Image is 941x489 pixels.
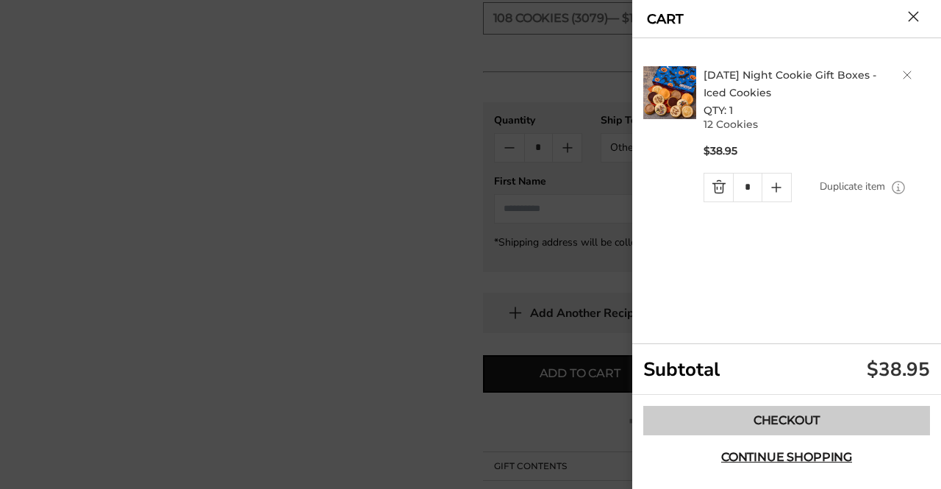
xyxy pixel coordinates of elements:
span: Continue shopping [721,451,852,463]
button: Close cart [908,11,919,22]
input: Quantity Input [733,174,762,201]
img: C. Krueger's. image [643,66,696,119]
a: Delete product [903,71,912,79]
p: 12 Cookies [704,119,934,129]
a: Checkout [643,406,930,435]
a: Quantity plus button [762,174,791,201]
iframe: Sign Up via Text for Offers [12,433,152,477]
a: CART [647,13,684,26]
h2: QTY: 1 [704,66,934,119]
button: Continue shopping [643,443,930,472]
a: Quantity minus button [704,174,733,201]
a: [DATE] Night Cookie Gift Boxes - Iced Cookies [704,68,876,99]
div: Subtotal [632,344,941,395]
a: Duplicate item [820,179,885,195]
span: $38.95 [704,144,737,158]
div: $38.95 [867,357,930,382]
